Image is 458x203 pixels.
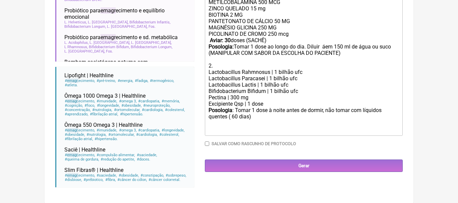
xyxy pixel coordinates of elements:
span: obesidade [121,103,142,108]
div: Bifidobacterium Bifidum | 1 bilhão ufc [209,88,399,94]
span: Saciê | Healthline [64,146,105,153]
span: Slim Fibras® | Healthline [64,167,123,173]
span: energia [117,79,133,83]
span: Ômega 1000 Omega 3 | Healthline [64,93,146,99]
div: PANTETONATO DE CÁLCIO 50 MG MAGNÉSIO GLICINA 250 MG PICOLINATO DE CROMO 250 mcg doses (SACHÊ) Tom... [209,18,399,69]
span: L Rhamnosus [64,45,88,49]
span: omega 3 [118,99,136,103]
span: fadiga [134,79,149,83]
span: Bifidobacterium Longum [64,24,106,29]
span: câncer do cólon [117,178,147,182]
span: Ômega 550 Omega 3 | Healthline [64,122,142,128]
span: cardiologia [141,108,164,112]
span: memória [161,99,180,103]
div: BIOTINA 2 MG [209,12,399,18]
span: colesterol [159,132,179,137]
span: ecimento [64,128,95,132]
span: ecimento [64,79,95,83]
span: Fos [149,24,156,29]
span: pré-treino [96,79,116,83]
span: L. [GEOGRAPHIC_DATA] [131,40,172,45]
span: cardiopatia [138,128,160,132]
span: fibrilação atrial [90,112,118,116]
strong: Posologia [209,107,232,113]
span: saciedade [136,153,157,157]
span: L. Acidophilus [64,40,89,45]
div: Excipiente Qsp | 1 dose [209,101,399,107]
span: fibrilação atrial [64,137,93,141]
span: nutrologia [86,132,107,137]
strong: Aviar: 30 [210,37,231,43]
span: termogênico [150,79,174,83]
span: Bombom sacietógeno noturno com [MEDICAL_DATA] [64,59,181,72]
span: longevidade [96,103,120,108]
span: obesidade [64,132,85,137]
span: emagr [67,99,78,103]
span: Bifidobacterium Infantis [129,20,170,24]
span: constipação [140,173,164,178]
span: emagr [67,153,78,157]
span: neuroproteção [143,103,171,108]
span: emagr [67,79,78,83]
span: omega 3 [118,128,136,132]
span: imunidade [96,99,117,103]
span: emagr [67,128,78,132]
span: ortomolecular [108,132,134,137]
span: L. [GEOGRAPHIC_DATA] [107,24,148,29]
span: L. [GEOGRAPHIC_DATA] [88,20,128,24]
span: emagr [101,34,116,40]
div: Lactobacillus Rahmnosus | 1 bilhão ufc [209,69,399,75]
span: ecimento [64,99,95,103]
strong: Posologia: [209,43,234,50]
span: concentração [64,108,91,112]
span: Bifidobacterium Longum [131,45,172,49]
span: imunidade [96,128,117,132]
span: emagr [67,173,78,178]
span: prébiotico [83,178,104,182]
span: saciedade [96,173,117,178]
span: L. [GEOGRAPHIC_DATA] [64,49,105,54]
div: Lactobacillus Lactis | 1 bilhão ufc [209,82,399,88]
span: doces [136,157,150,162]
span: cognição [64,103,83,108]
span: foco [84,103,95,108]
span: queima de gordura [64,157,99,162]
div: Pectina | 300 mg [209,94,399,101]
span: L. [GEOGRAPHIC_DATA] [90,40,130,45]
span: cardiologia [136,132,158,137]
span: redução do apetite [100,157,135,162]
span: ortomolecular [113,108,140,112]
span: cardiopatia [138,99,160,103]
span: ecimento [64,173,95,178]
span: fibra [105,178,116,182]
span: disbiose [64,178,82,182]
span: emagr [101,7,116,14]
span: nutrologia [92,108,112,112]
div: : Tomar 1 dose à noite antes de dormir, não tomar com líquidos quentes ㅤ( 60 dias) [209,107,399,133]
span: Fos [106,49,113,54]
span: longevidade [161,128,185,132]
span: sobrepeso [165,173,186,178]
input: Gerar [205,160,403,172]
span: colesterol [165,108,185,112]
span: compulsão alimentar [96,153,135,157]
span: Lipofight | Healthline [64,72,113,79]
span: câncer colorretal [148,178,181,182]
span: ecimento [64,153,95,157]
div: Lactobacillus Paracasei | 1 bilhão ufc [209,75,399,82]
span: Probiótico para ecimento e sd. metabólica [64,34,178,40]
span: L. Helveticus [64,20,87,24]
span: atleta [64,83,78,87]
span: obesidade [118,173,139,178]
span: aprendizado [64,112,89,116]
span: hipertensão [94,137,118,141]
span: Probiótico para ecimento e equilíbrio emocional [64,7,189,20]
span: hipertensão [119,112,143,116]
label: Salvar como rascunho de Protocolo [212,141,296,146]
span: Bifidobacterium Bifidum [89,45,130,49]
